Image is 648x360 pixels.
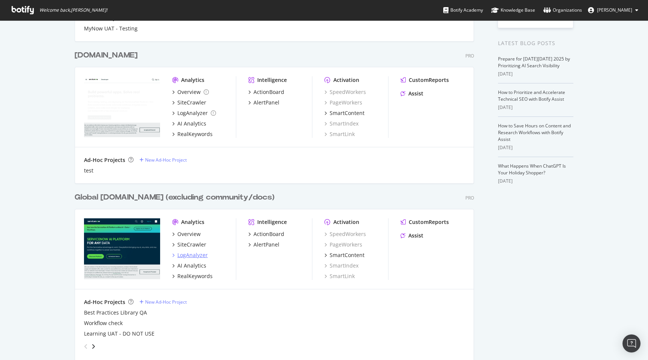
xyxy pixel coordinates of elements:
[409,76,449,84] div: CustomReports
[248,230,284,238] a: ActionBoard
[177,99,206,106] div: SiteCrawler
[172,272,213,280] a: RealKeywords
[172,262,206,269] a: AI Analytics
[330,109,364,117] div: SmartContent
[324,88,366,96] a: SpeedWorkers
[324,241,362,248] a: PageWorkers
[582,4,644,16] button: [PERSON_NAME]
[84,319,123,327] a: Workflow check
[324,262,358,269] a: SmartIndex
[145,157,187,163] div: New Ad-Hoc Project
[84,167,93,174] a: test
[84,298,125,306] div: Ad-Hoc Projects
[491,6,535,14] div: Knowledge Base
[177,130,213,138] div: RealKeywords
[177,262,206,269] div: AI Analytics
[543,6,582,14] div: Organizations
[330,251,364,259] div: SmartContent
[498,39,573,47] div: Latest Blog Posts
[75,192,274,203] div: Global [DOMAIN_NAME] (excluding community/docs)
[91,343,96,350] div: angle-right
[84,218,160,279] img: servicenow.com
[177,251,208,259] div: LogAnalyzer
[465,53,474,59] div: Pro
[324,130,355,138] a: SmartLink
[177,88,201,96] div: Overview
[400,76,449,84] a: CustomReports
[145,299,187,305] div: New Ad-Hoc Project
[408,90,423,97] div: Assist
[597,7,632,13] span: Tim Manalo
[408,232,423,239] div: Assist
[253,230,284,238] div: ActionBoard
[498,89,565,102] a: How to Prioritize and Accelerate Technical SEO with Botify Assist
[177,230,201,238] div: Overview
[84,76,160,137] img: developer.servicenow.com
[139,157,187,163] a: New Ad-Hoc Project
[172,230,201,238] a: Overview
[248,241,279,248] a: AlertPanel
[253,241,279,248] div: AlertPanel
[324,230,366,238] a: SpeedWorkers
[622,334,640,352] div: Open Intercom Messenger
[400,218,449,226] a: CustomReports
[248,88,284,96] a: ActionBoard
[39,7,107,13] span: Welcome back, [PERSON_NAME] !
[75,50,138,61] div: [DOMAIN_NAME]
[84,309,147,316] a: Best Practices Library QA
[177,241,206,248] div: SiteCrawler
[324,251,364,259] a: SmartContent
[75,50,141,61] a: [DOMAIN_NAME]
[181,76,204,84] div: Analytics
[409,218,449,226] div: CustomReports
[75,192,277,203] a: Global [DOMAIN_NAME] (excluding community/docs)
[498,178,573,185] div: [DATE]
[400,90,423,97] a: Assist
[400,232,423,239] a: Assist
[324,99,362,106] a: PageWorkers
[139,299,187,305] a: New Ad-Hoc Project
[324,272,355,280] a: SmartLink
[498,144,573,151] div: [DATE]
[84,25,138,32] div: MyNow UAT - Testing
[172,99,206,106] a: SiteCrawler
[172,88,209,96] a: Overview
[257,76,287,84] div: Intelligence
[257,218,287,226] div: Intelligence
[177,109,208,117] div: LogAnalyzer
[498,163,566,176] a: What Happens When ChatGPT Is Your Holiday Shopper?
[498,104,573,111] div: [DATE]
[181,218,204,226] div: Analytics
[172,130,213,138] a: RealKeywords
[465,195,474,201] div: Pro
[172,120,206,127] a: AI Analytics
[333,218,359,226] div: Activation
[177,120,206,127] div: AI Analytics
[172,109,216,117] a: LogAnalyzer
[324,120,358,127] a: SmartIndex
[253,88,284,96] div: ActionBoard
[84,330,154,337] a: Learning UAT - DO NOT USE
[333,76,359,84] div: Activation
[84,156,125,164] div: Ad-Hoc Projects
[172,241,206,248] a: SiteCrawler
[172,251,208,259] a: LogAnalyzer
[253,99,279,106] div: AlertPanel
[324,109,364,117] a: SmartContent
[498,123,571,142] a: How to Save Hours on Content and Research Workflows with Botify Assist
[498,56,570,69] a: Prepare for [DATE][DATE] 2025 by Prioritizing AI Search Visibility
[248,99,279,106] a: AlertPanel
[177,272,213,280] div: RealKeywords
